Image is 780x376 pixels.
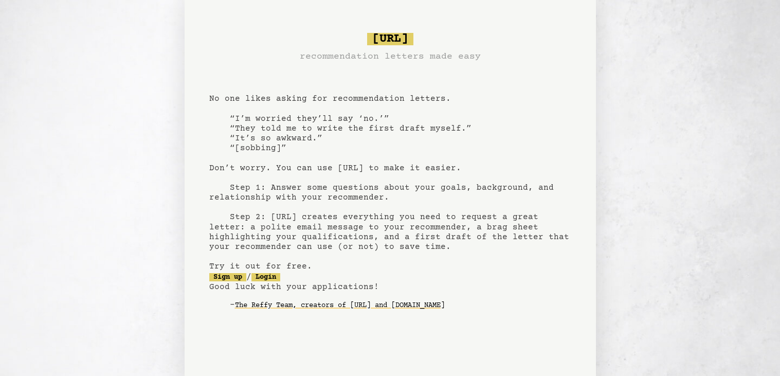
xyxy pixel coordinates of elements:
[209,273,246,281] a: Sign up
[367,33,413,45] span: [URL]
[300,49,481,64] h3: recommendation letters made easy
[209,29,571,330] pre: No one likes asking for recommendation letters. “I’m worried they’ll say ‘no.’” “They told me to ...
[235,297,445,314] a: The Reffy Team, creators of [URL] and [DOMAIN_NAME]
[251,273,280,281] a: Login
[230,300,571,311] div: -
